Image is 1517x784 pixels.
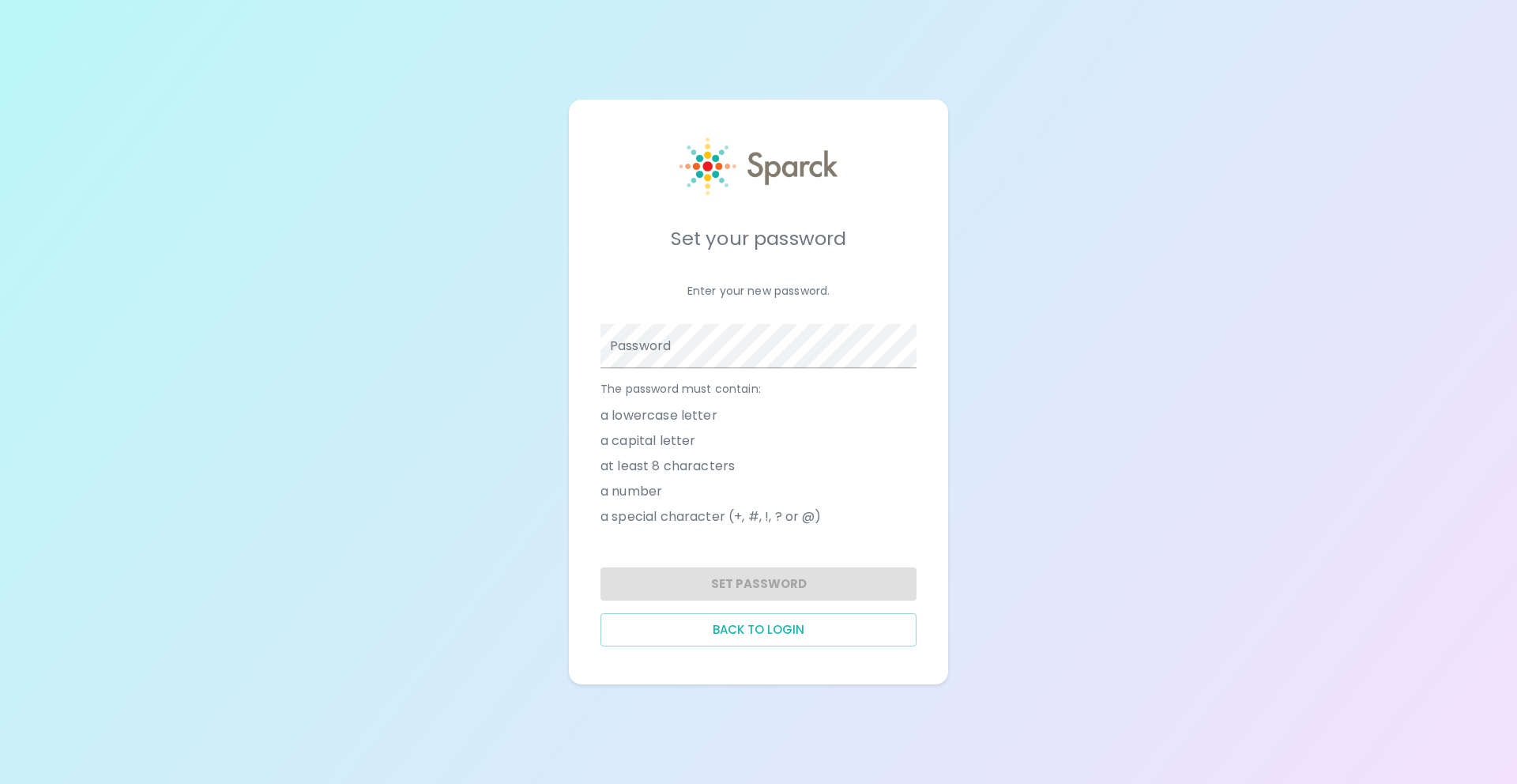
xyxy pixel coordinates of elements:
p: The password must contain: [600,381,917,397]
span: a capital letter [600,432,695,450]
img: Sparck logo [679,138,838,195]
h5: Set your password [600,226,917,251]
span: at least 8 characters [600,457,735,476]
span: a special character (+, #, !, ? or @) [600,507,822,526]
span: a lowercase letter [600,406,717,425]
span: a number [600,482,662,501]
p: Enter your new password. [600,283,917,299]
button: Back to login [600,613,917,646]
